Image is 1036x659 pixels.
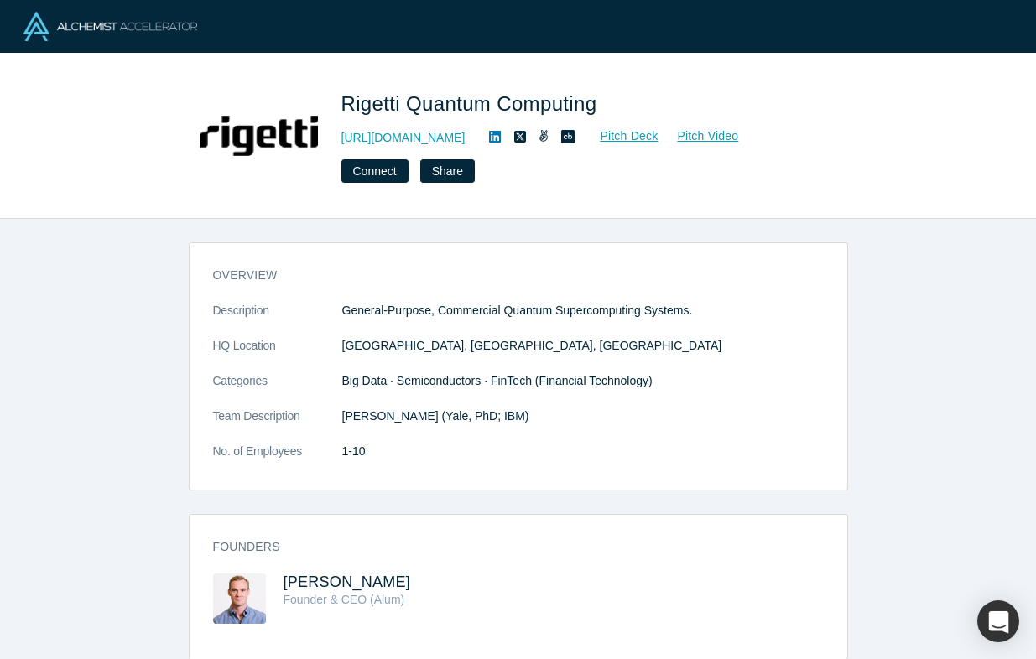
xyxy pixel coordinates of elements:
dt: No. of Employees [213,443,342,478]
span: Rigetti Quantum Computing [341,92,603,115]
dt: Description [213,302,342,337]
a: Pitch Video [659,127,739,146]
span: Founder & CEO (Alum) [284,593,405,606]
dd: 1-10 [342,443,824,460]
a: [PERSON_NAME] [284,573,411,590]
p: General-Purpose, Commercial Quantum Supercomputing Systems. [342,302,824,319]
dt: Categories [213,372,342,407]
img: Rigetti Quantum Computing's Logo [200,77,318,195]
p: [PERSON_NAME] (Yale, PhD; IBM) [342,407,824,425]
h3: overview [213,267,800,284]
img: Alchemist Logo [23,12,197,41]
button: Connect [341,159,409,183]
a: [URL][DOMAIN_NAME] [341,129,466,147]
dd: [GEOGRAPHIC_DATA], [GEOGRAPHIC_DATA], [GEOGRAPHIC_DATA] [342,337,824,355]
button: Share [420,159,475,183]
img: Chad Rigetti's Profile Image [213,573,266,624]
h3: Founders [213,538,800,556]
dt: HQ Location [213,337,342,372]
dt: Team Description [213,407,342,443]
span: Big Data · Semiconductors · FinTech (Financial Technology) [342,374,653,387]
a: Pitch Deck [581,127,659,146]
